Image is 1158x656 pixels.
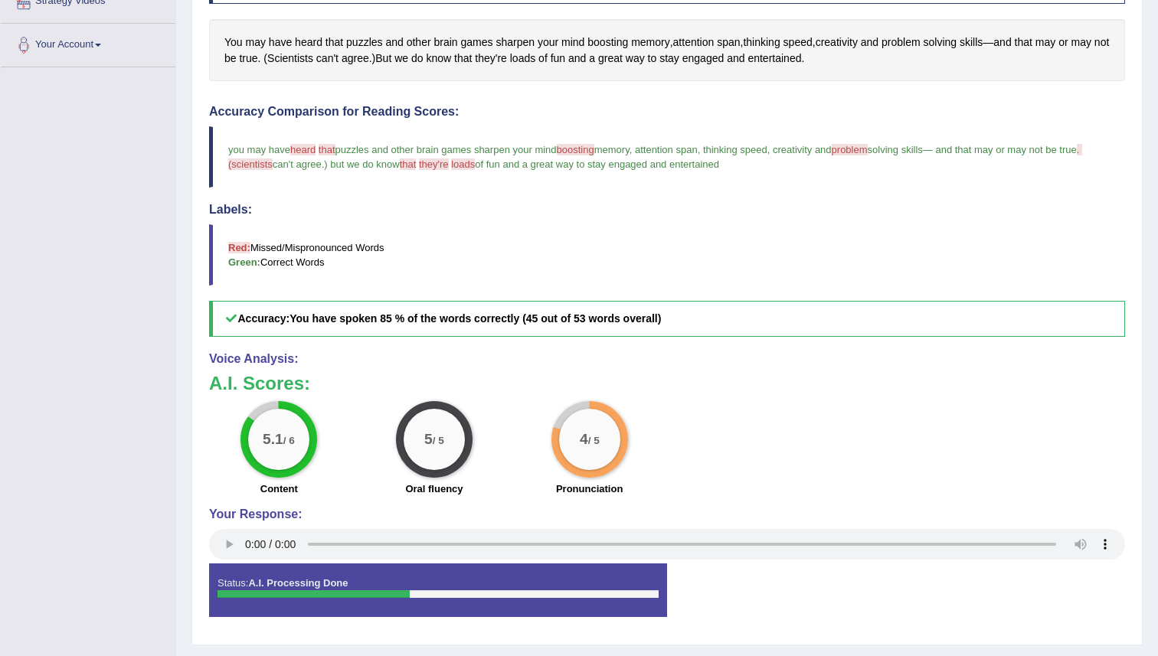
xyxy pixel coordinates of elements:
[923,144,933,155] span: —
[407,34,431,51] span: Click to see word definition
[1071,34,1091,51] span: Click to see word definition
[433,34,457,51] span: Click to see word definition
[868,144,923,155] span: solving skills
[538,34,558,51] span: Click to see word definition
[682,51,725,67] span: Click to see word definition
[209,508,1125,521] h4: Your Response:
[635,144,698,155] span: attention span
[335,144,557,155] span: puzzles and other brain games sharpen your mind
[882,34,921,51] span: Click to see word definition
[510,51,535,67] span: Click to see word definition
[209,224,1125,286] blockquote: Missed/Mispronounced Words Correct Words
[322,158,328,170] span: .)
[451,158,475,170] span: loads
[1,24,175,62] a: Your Account
[598,51,623,67] span: Click to see word definition
[568,51,586,67] span: Click to see word definition
[419,158,449,170] span: they're
[648,51,657,67] span: Click to see word definition
[703,144,767,155] span: thinking speed
[209,373,310,393] b: A.I. Scores:
[228,242,250,253] b: Red:
[461,34,493,51] span: Click to see word definition
[330,158,399,170] span: but we do know
[224,34,243,51] span: Click to see word definition
[1058,34,1068,51] span: Click to see word definition
[228,256,260,268] b: Green:
[589,51,595,67] span: Click to see word definition
[267,51,313,67] span: Click to see word definition
[290,144,316,155] span: heard
[260,481,298,496] label: Content
[816,34,858,51] span: Click to see word definition
[551,51,565,67] span: Click to see word definition
[246,34,266,51] span: Click to see word definition
[289,312,661,325] b: You have spoken 85 % of the words correctly (45 out of 53 words overall)
[659,51,679,67] span: Click to see word definition
[263,431,283,448] big: 5.1
[209,19,1125,81] div: , , , — . ( .) .
[385,34,403,51] span: Click to see word definition
[935,144,1076,155] span: and that may or may not be true
[239,51,257,67] span: Click to see word definition
[209,301,1125,337] h5: Accuracy:
[209,352,1125,366] h4: Voice Analysis:
[556,481,623,496] label: Pronunciation
[273,158,322,170] span: can't agree
[475,51,507,67] span: Click to see word definition
[496,34,535,51] span: Click to see word definition
[394,51,408,67] span: Click to see word definition
[1035,34,1055,51] span: Click to see word definition
[1015,34,1032,51] span: Click to see word definition
[454,51,472,67] span: Click to see word definition
[861,34,878,51] span: Click to see word definition
[557,144,594,155] span: boosting
[295,34,322,51] span: Click to see word definition
[224,51,237,67] span: Click to see word definition
[342,51,369,67] span: Click to see word definition
[587,436,599,447] small: / 5
[426,51,451,67] span: Click to see word definition
[767,144,770,155] span: ,
[673,34,715,51] span: Click to see word definition
[538,51,548,67] span: Click to see word definition
[626,51,645,67] span: Click to see word definition
[400,158,417,170] span: that
[433,436,444,447] small: / 5
[405,481,463,496] label: Oral fluency
[631,34,670,51] span: Click to see word definition
[209,563,667,617] div: Status:
[743,34,780,51] span: Click to see word definition
[346,34,382,51] span: Click to see word definition
[993,34,1011,51] span: Click to see word definition
[316,51,339,67] span: Click to see word definition
[475,158,719,170] span: of fun and a great way to stay engaged and entertained
[783,34,813,51] span: Click to see word definition
[630,144,633,155] span: ,
[773,144,832,155] span: creativity and
[727,51,744,67] span: Click to see word definition
[269,34,292,51] span: Click to see word definition
[960,34,983,51] span: Click to see word definition
[698,144,701,155] span: ,
[747,51,801,67] span: Click to see word definition
[594,144,630,155] span: memory
[283,436,295,447] small: / 6
[209,203,1125,217] h4: Labels:
[580,431,588,448] big: 4
[1094,34,1109,51] span: Click to see word definition
[228,144,290,155] span: you may have
[587,34,628,51] span: Click to see word definition
[424,431,433,448] big: 5
[832,144,868,155] span: problem
[209,105,1125,119] h4: Accuracy Comparison for Reading Scores:
[561,34,584,51] span: Click to see word definition
[924,34,957,51] span: Click to see word definition
[325,34,343,51] span: Click to see word definition
[248,577,348,589] strong: A.I. Processing Done
[319,144,335,155] span: that
[375,51,391,67] span: Click to see word definition
[228,144,1082,170] span: . (scientists
[411,51,424,67] span: Click to see word definition
[717,34,740,51] span: Click to see word definition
